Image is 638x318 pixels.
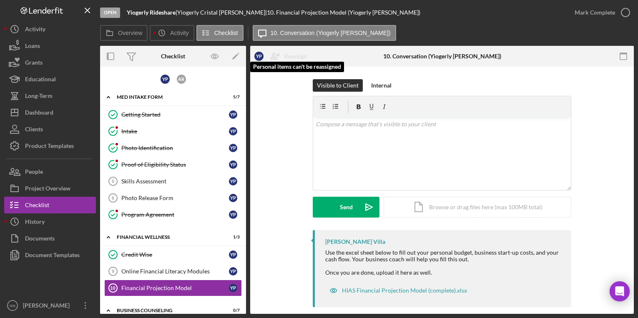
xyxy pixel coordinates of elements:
div: Financial Wellness [117,235,219,240]
div: HIAS Financial Projection Model (complete).xlsx [342,287,467,294]
div: Grants [25,54,43,73]
div: Y P [229,284,237,292]
div: Y P [161,75,170,84]
button: History [4,213,96,230]
div: Yiogerly Cristal [PERSON_NAME] | [177,9,267,16]
button: Send [313,197,379,218]
tspan: 10 [110,285,115,290]
a: IntakeYP [104,123,242,140]
div: 0 / 7 [225,308,240,313]
div: A R [177,75,186,84]
div: Loans [25,38,40,56]
a: 5Skills AssessmentYP [104,173,242,190]
div: Clients [25,121,43,140]
button: Internal [367,79,396,92]
button: NN[PERSON_NAME] [4,297,96,314]
div: Y P [229,127,237,135]
label: 10. Conversation (Yiogerly [PERSON_NAME]) [271,30,391,36]
div: History [25,213,45,232]
div: 10. Financial Projection Model (Yiogerly [PERSON_NAME]) [267,9,420,16]
div: Y P [229,160,237,169]
button: Checklist [4,197,96,213]
div: 10. Conversation (Yiogerly [PERSON_NAME]) [383,53,501,60]
div: MED Intake Form [117,95,219,100]
div: Checklist [161,53,185,60]
button: Dashboard [4,104,96,121]
button: Grants [4,54,96,71]
div: Proof of Eligibility Status [121,161,229,168]
div: Checklist [25,197,49,215]
a: Proof of Eligibility StatusYP [104,156,242,173]
div: Photo Identification [121,145,229,151]
div: 5 / 7 [225,95,240,100]
div: Y P [254,52,264,61]
label: Overview [118,30,142,36]
div: Product Templates [25,138,74,156]
div: Visible to Client [317,79,359,92]
button: 10. Conversation (Yiogerly [PERSON_NAME]) [253,25,396,41]
button: Documents [4,230,96,247]
button: Educational [4,71,96,88]
a: 10Financial Projection ModelYP [104,280,242,296]
div: [PERSON_NAME] Villa [325,238,385,245]
a: Credit WiseYP [104,246,242,263]
div: Photo Release Form [121,195,229,201]
button: Loans [4,38,96,54]
a: Getting StartedYP [104,106,242,123]
div: Project Overview [25,180,70,199]
div: Y P [229,194,237,202]
div: Mark Complete [575,4,615,21]
a: Program AgreementYP [104,206,242,223]
div: Open Intercom Messenger [610,281,630,301]
div: People [25,163,43,182]
div: Reassign [284,48,307,65]
div: Y P [229,110,237,119]
div: Intake [121,128,229,135]
div: Y P [229,267,237,275]
button: Long-Term [4,88,96,104]
div: Long-Term [25,88,53,106]
div: | [127,9,177,16]
div: Skills Assessment [121,178,229,185]
a: Photo IdentificationYP [104,140,242,156]
button: Product Templates [4,138,96,154]
label: Activity [170,30,188,36]
tspan: 6 [112,195,114,200]
div: Send [340,197,353,218]
button: HIAS Financial Projection Model (complete).xlsx [325,282,471,299]
div: 1 / 3 [225,235,240,240]
tspan: 9 [112,269,114,274]
a: People [4,163,96,180]
button: Overview [100,25,148,41]
div: Document Templates [25,247,80,265]
div: Program Agreement [121,211,229,218]
button: Document Templates [4,247,96,263]
button: Project Overview [4,180,96,197]
a: 6Photo Release FormYP [104,190,242,206]
div: Y P [229,250,237,259]
b: Yiogerly Rideshare [127,9,176,16]
tspan: 5 [112,179,114,184]
div: [PERSON_NAME] [21,297,75,316]
div: Activity [25,21,45,40]
div: Financial Projection Model [121,285,229,291]
div: Dashboard [25,104,53,123]
div: Educational [25,71,56,90]
a: Clients [4,121,96,138]
div: Internal [371,79,392,92]
div: Getting Started [121,111,229,118]
button: Mark Complete [566,4,634,21]
div: Documents [25,230,55,249]
button: YPReassign [250,48,315,65]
